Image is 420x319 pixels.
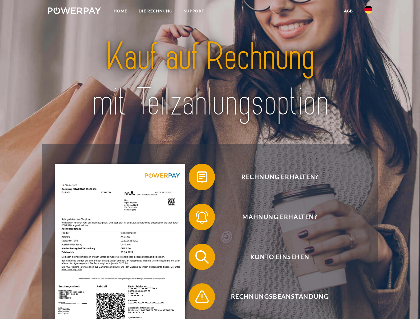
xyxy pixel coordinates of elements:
span: Mahnung erhalten? [198,204,361,230]
button: Konto einsehen [189,244,361,270]
button: Rechnung erhalten? [189,164,361,190]
a: DIE RECHNUNG [133,5,178,17]
img: qb_warning.svg [194,288,210,305]
button: Mahnung erhalten? [189,204,361,230]
img: qb_bell.svg [194,209,210,225]
img: qb_bill.svg [194,169,210,185]
img: de [364,6,372,14]
img: qb_search.svg [194,249,210,265]
img: title-powerpay_de.svg [64,32,356,127]
img: logo-powerpay-white.svg [48,7,101,14]
span: Rechnungsbeanstandung [198,283,361,310]
span: Konto einsehen [198,244,361,270]
a: agb [338,5,359,17]
button: Rechnungsbeanstandung [189,283,361,310]
a: SUPPORT [178,5,210,17]
a: Home [108,5,133,17]
span: Rechnung erhalten? [198,164,361,190]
